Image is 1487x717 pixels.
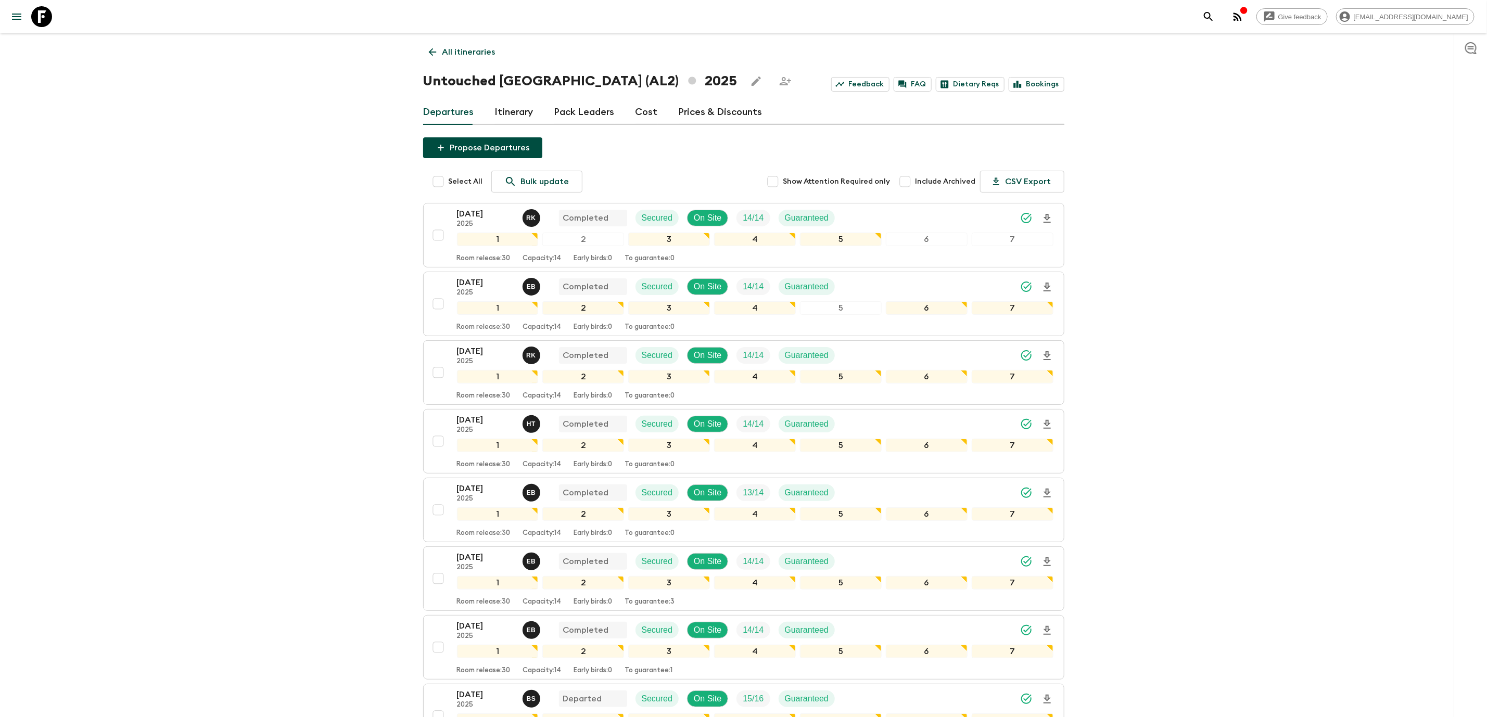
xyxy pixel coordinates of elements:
div: 1 [457,233,539,246]
p: Capacity: 14 [523,598,562,606]
svg: Download Onboarding [1041,212,1053,225]
a: Pack Leaders [554,100,615,125]
p: Room release: 30 [457,598,511,606]
p: Secured [642,349,673,362]
p: On Site [694,693,721,705]
p: [DATE] [457,414,514,426]
p: Guaranteed [785,349,829,362]
svg: Synced Successfully [1020,212,1033,224]
div: Secured [636,690,679,707]
div: 7 [972,301,1053,315]
div: 4 [714,645,796,658]
svg: Download Onboarding [1041,693,1053,706]
div: 2 [542,645,624,658]
span: Select All [449,176,483,187]
p: On Site [694,486,721,499]
div: 5 [800,507,882,521]
div: Secured [636,622,679,638]
svg: Synced Successfully [1020,486,1033,499]
div: 7 [972,233,1053,246]
button: search adventures [1198,6,1219,27]
div: 1 [457,439,539,452]
div: On Site [687,553,728,570]
div: 4 [714,507,796,521]
span: Robert Kaca [523,212,542,221]
svg: Synced Successfully [1020,555,1033,568]
div: 5 [800,576,882,590]
div: 1 [457,370,539,383]
button: Edit this itinerary [746,71,767,92]
p: Secured [642,555,673,568]
a: Departures [423,100,474,125]
a: Give feedback [1256,8,1328,25]
p: 2025 [457,701,514,709]
span: Include Archived [916,176,976,187]
p: Capacity: 14 [523,392,562,400]
div: 5 [800,233,882,246]
span: Robert Kaca [523,350,542,358]
p: Secured [642,280,673,293]
p: 2025 [457,564,514,572]
div: 2 [542,439,624,452]
div: Secured [636,484,679,501]
svg: Download Onboarding [1041,624,1053,637]
p: 14 / 14 [743,280,764,293]
button: [DATE]2025Heldi TurhaniCompletedSecuredOn SiteTrip FillGuaranteed1234567Room release:30Capacity:1... [423,409,1064,473]
p: Completed [563,624,609,636]
p: All itineraries [442,46,495,58]
p: Capacity: 14 [523,667,562,675]
a: Cost [636,100,658,125]
div: 6 [886,370,968,383]
div: 5 [800,370,882,383]
div: 1 [457,576,539,590]
button: menu [6,6,27,27]
div: 2 [542,301,624,315]
div: 6 [886,233,968,246]
div: 6 [886,576,968,590]
p: Room release: 30 [457,392,511,400]
a: Itinerary [495,100,533,125]
div: 3 [628,439,710,452]
p: Secured [642,624,673,636]
button: [DATE]2025Erild BallaCompletedSecuredOn SiteTrip FillGuaranteed1234567Room release:30Capacity:14E... [423,272,1064,336]
div: 4 [714,233,796,246]
p: [DATE] [457,620,514,632]
div: Secured [636,278,679,295]
div: 7 [972,507,1053,521]
a: All itineraries [423,42,501,62]
span: Heldi Turhani [523,418,542,427]
p: On Site [694,212,721,224]
p: Completed [563,418,609,430]
span: Show Attention Required only [783,176,891,187]
svg: Synced Successfully [1020,624,1033,636]
div: 6 [886,645,968,658]
p: Completed [563,349,609,362]
a: Bulk update [491,171,582,193]
p: To guarantee: 1 [625,667,673,675]
div: Secured [636,210,679,226]
button: [DATE]2025Erild BallaCompletedSecuredOn SiteTrip FillGuaranteed1234567Room release:30Capacity:14E... [423,615,1064,680]
span: [EMAIL_ADDRESS][DOMAIN_NAME] [1348,13,1474,21]
div: 1 [457,645,539,658]
p: Bulk update [521,175,569,188]
div: 3 [628,370,710,383]
p: To guarantee: 0 [625,529,675,537]
div: On Site [687,347,728,364]
div: Secured [636,347,679,364]
p: 2025 [457,220,514,228]
span: Erild Balla [523,281,542,289]
p: Departed [563,693,602,705]
p: Early birds: 0 [574,323,613,331]
div: 2 [542,370,624,383]
div: Trip Fill [736,622,770,638]
div: 3 [628,301,710,315]
p: Guaranteed [785,555,829,568]
div: Trip Fill [736,553,770,570]
p: To guarantee: 0 [625,392,675,400]
p: Capacity: 14 [523,529,562,537]
div: 6 [886,439,968,452]
div: 1 [457,507,539,521]
a: Prices & Discounts [679,100,762,125]
p: [DATE] [457,482,514,495]
p: 14 / 14 [743,212,764,224]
